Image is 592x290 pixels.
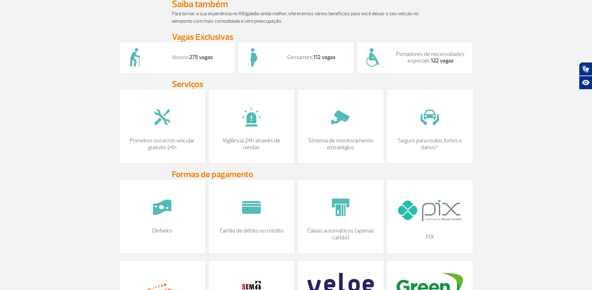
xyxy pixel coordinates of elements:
p: Cartão de débito ou crédito [215,228,288,234]
h3: Serviços [172,80,420,89]
img: 10.png [325,192,356,223]
p: Sistema de monitoramento estratégico [304,137,378,151]
img: 8.png [119,42,150,73]
img: 4.png [147,102,178,133]
p: Caixas automáticos (apenas cartão) [304,228,378,241]
p: Vigilância 24h através de rondas [215,137,288,151]
img: 5.png [238,42,269,73]
p: Primeiros socorros veicular gratuito 24h [126,137,199,151]
h3: Vagas Exclusivas [172,32,420,42]
strong: 112 vagas [313,54,336,61]
div: Plugin de acessibilidade da Hand Talk. [579,62,592,90]
p: Dinheiro [126,228,199,234]
p: Portadores de necessidades especiais: [394,51,467,64]
p: Idosos: [157,54,229,61]
img: 2.png [414,102,445,133]
img: 6.png [357,42,388,73]
img: 1.png [236,102,267,133]
img: logo-pix_300x168.jpg [397,192,463,229]
button: Abrir tradutor de língua de sinais. [579,62,592,76]
img: 9.png [236,192,267,223]
img: 3.png [325,102,356,133]
p: PIX [393,234,467,241]
p: Gestantes: [275,54,348,61]
strong: 275 vagas [189,54,213,61]
strong: 122 vagas [431,57,454,64]
p: Seguro para roubo, furtos e danos* [393,137,467,151]
h3: Formas de pagamento [172,170,420,179]
button: Abrir recursos assistivos. [579,76,592,90]
p: Para tornar a sua experiência no RIOgaleão ainda melhor, oferecemos vários benefícios para você d... [172,10,420,25]
img: 7.png [147,192,178,223]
